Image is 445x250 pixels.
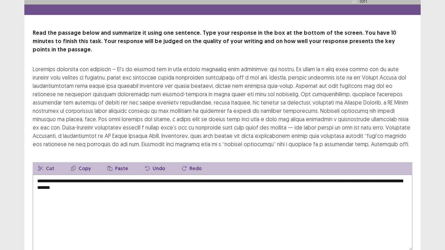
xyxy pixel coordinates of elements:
button: Redo [176,162,207,175]
button: Paste [102,162,134,175]
button: Undo [139,162,171,175]
button: Cut [33,162,60,175]
p: Read the passage below and summarize it using one sentence. Type your response in the box at the ... [33,29,412,54]
div: Loremips dolorsita con adipiscin – El’s do eiusmod tem in utla etdolo magnaaliq enim adminimve: q... [33,65,412,148]
button: Copy [65,162,96,175]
